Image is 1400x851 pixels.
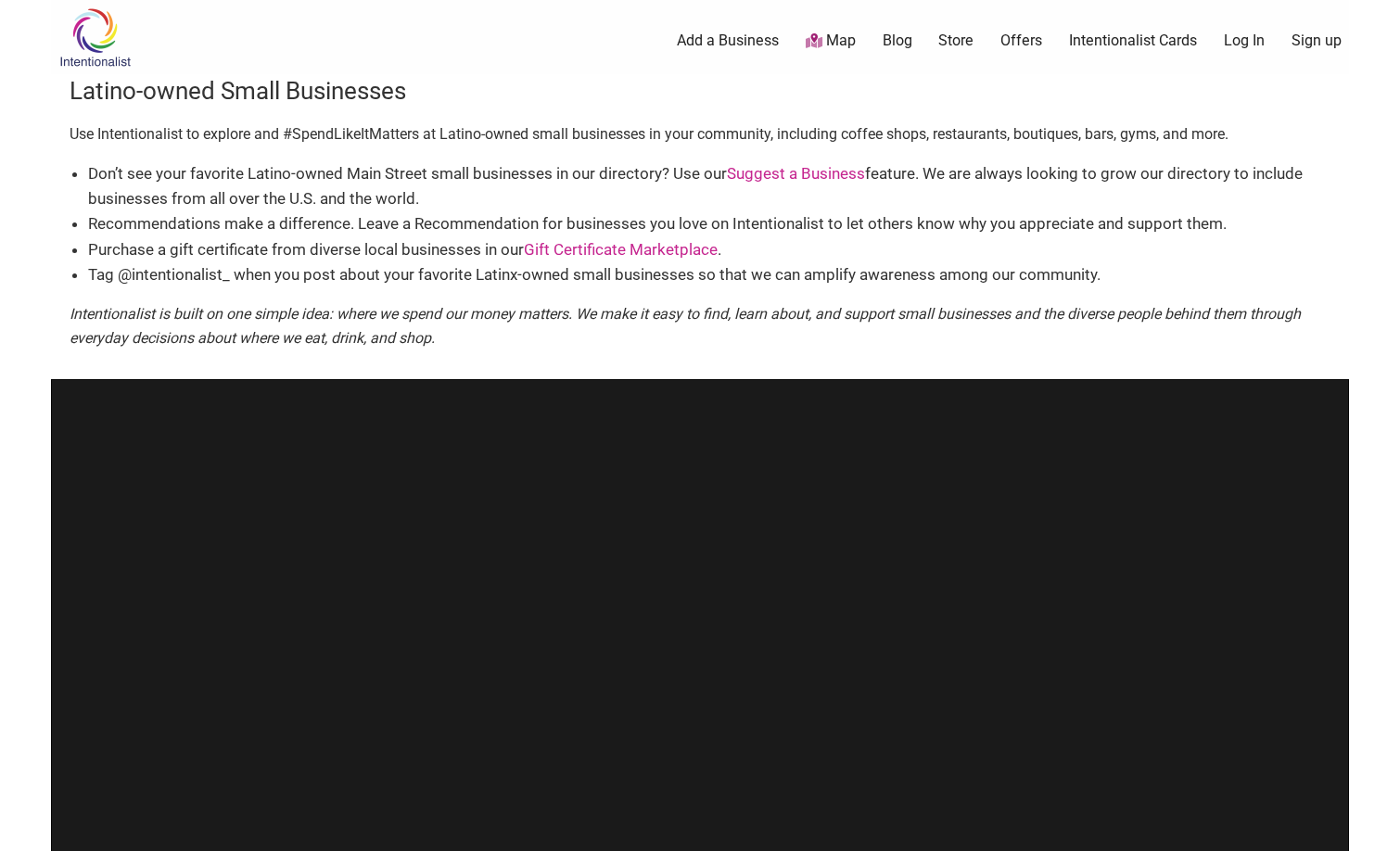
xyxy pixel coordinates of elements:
[51,7,139,68] img: Intentionalist
[938,31,974,51] a: Store
[88,262,1330,287] li: Tag @intentionalist_ when you post about your favorite Latinx-owned small businesses so that we c...
[883,31,912,51] a: Blog
[677,31,779,51] a: Add a Business
[88,161,1330,211] li: Don’t see your favorite Latino-owned Main Street small businesses in our directory? Use our featu...
[70,122,1330,146] p: Use Intentionalist to explore and #SpendLikeItMatters at Latino-owned small businesses in your co...
[727,164,865,183] a: Suggest a Business
[70,74,1330,108] h3: Latino-owned Small Businesses
[1224,31,1265,51] a: Log In
[524,240,718,259] a: Gift Certificate Marketplace
[1292,31,1342,51] a: Sign up
[88,211,1330,236] li: Recommendations make a difference. Leave a Recommendation for businesses you love on Intentionali...
[70,305,1301,347] em: Intentionalist is built on one simple idea: where we spend our money matters. We make it easy to ...
[806,31,856,52] a: Map
[1000,31,1042,51] a: Offers
[88,237,1330,262] li: Purchase a gift certificate from diverse local businesses in our .
[1069,31,1197,51] a: Intentionalist Cards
